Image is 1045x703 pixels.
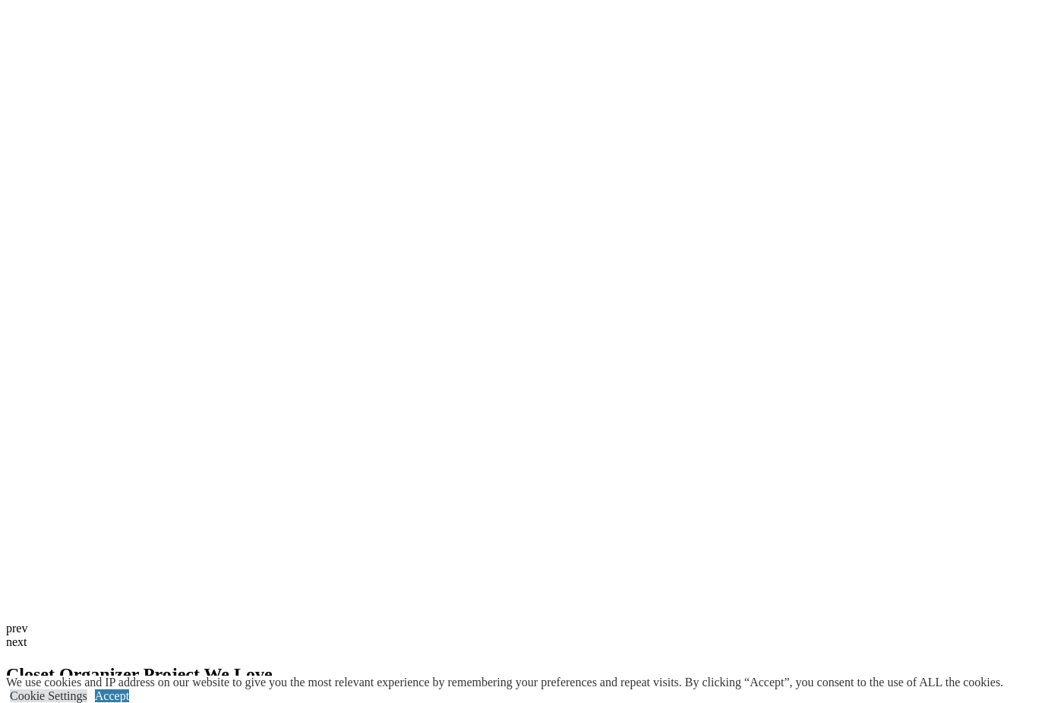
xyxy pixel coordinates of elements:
div: prev [6,622,1039,635]
a: Cookie Settings [10,689,87,702]
div: next [6,635,1039,649]
h2: Closet Organizer Project We Love [6,664,1039,685]
a: Accept [95,689,129,702]
div: We use cookies and IP address on our website to give you the most relevant experience by remember... [6,676,1003,689]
